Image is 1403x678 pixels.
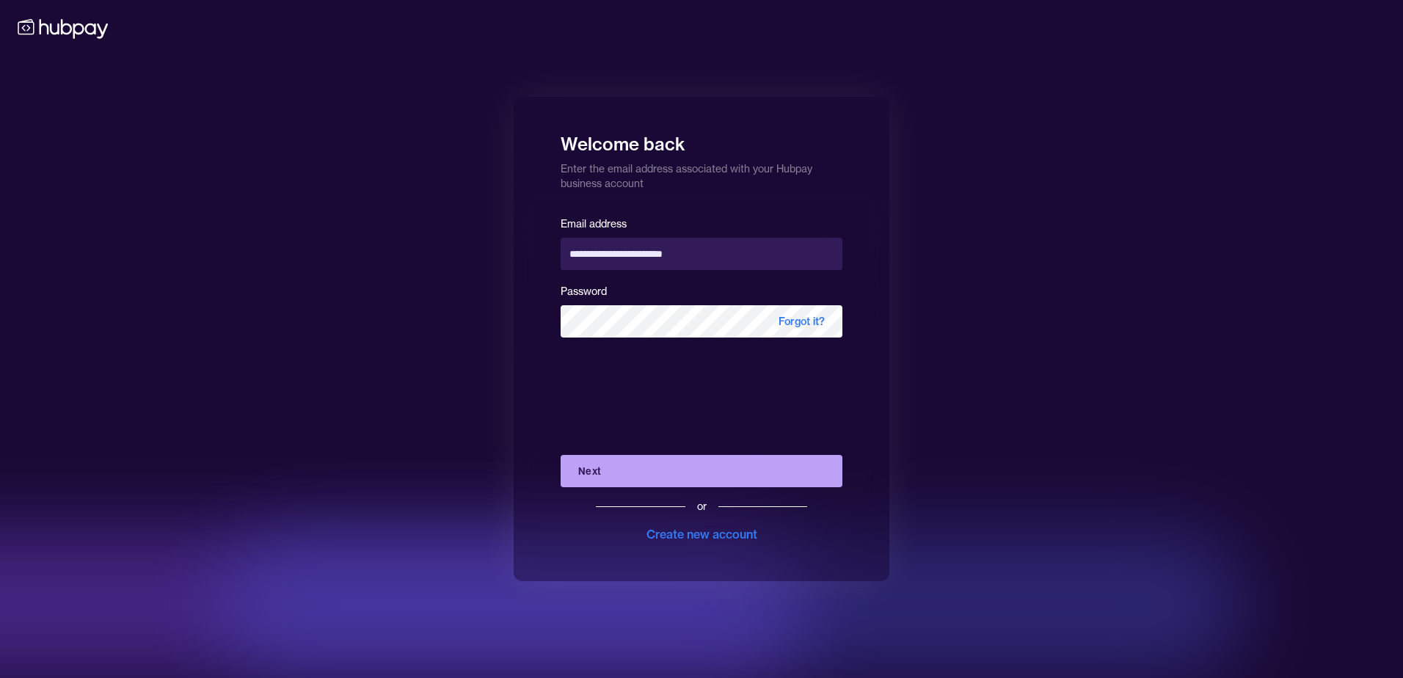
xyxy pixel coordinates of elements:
label: Email address [561,217,627,230]
button: Next [561,455,842,487]
h1: Welcome back [561,123,842,156]
span: Forgot it? [761,305,842,338]
div: or [697,499,707,514]
p: Enter the email address associated with your Hubpay business account [561,156,842,191]
div: Create new account [646,525,757,543]
label: Password [561,285,607,298]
